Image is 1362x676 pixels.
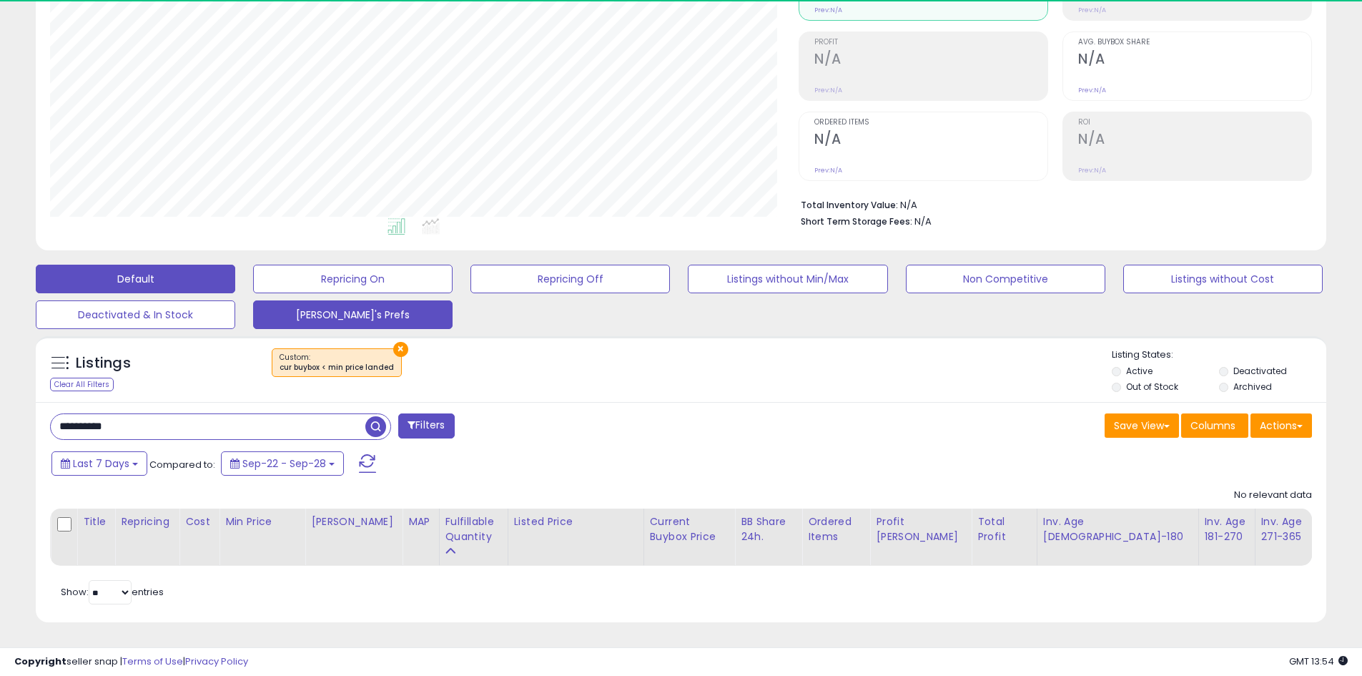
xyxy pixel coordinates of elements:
[14,655,66,668] strong: Copyright
[225,514,299,529] div: Min Price
[1205,514,1249,544] div: Inv. Age 181-270
[914,215,932,228] span: N/A
[1261,514,1306,544] div: Inv. Age 271-365
[876,514,965,544] div: Profit [PERSON_NAME]
[36,265,235,293] button: Default
[814,6,842,14] small: Prev: N/A
[311,514,396,529] div: [PERSON_NAME]
[1233,381,1272,393] label: Archived
[741,514,796,544] div: BB Share 24h.
[808,514,864,544] div: Ordered Items
[1181,413,1248,438] button: Columns
[688,265,887,293] button: Listings without Min/Max
[408,514,433,529] div: MAP
[1105,413,1179,438] button: Save View
[801,199,898,211] b: Total Inventory Value:
[1078,119,1311,127] span: ROI
[253,300,453,329] button: [PERSON_NAME]'s Prefs
[814,86,842,94] small: Prev: N/A
[650,514,729,544] div: Current Buybox Price
[253,265,453,293] button: Repricing On
[977,514,1031,544] div: Total Profit
[514,514,638,529] div: Listed Price
[1078,6,1106,14] small: Prev: N/A
[121,514,173,529] div: Repricing
[906,265,1105,293] button: Non Competitive
[61,585,164,599] span: Show: entries
[398,413,454,439] button: Filters
[1126,365,1153,377] label: Active
[814,119,1047,127] span: Ordered Items
[83,514,109,529] div: Title
[1126,381,1178,393] label: Out of Stock
[445,514,502,544] div: Fulfillable Quantity
[1078,131,1311,150] h2: N/A
[280,363,394,373] div: cur buybox < min price landed
[393,342,408,357] button: ×
[470,265,670,293] button: Repricing Off
[73,456,129,471] span: Last 7 Days
[1078,166,1106,175] small: Prev: N/A
[242,456,326,471] span: Sep-22 - Sep-28
[122,655,183,668] a: Terms of Use
[1078,86,1106,94] small: Prev: N/A
[51,451,147,476] button: Last 7 Days
[221,451,344,476] button: Sep-22 - Sep-28
[1233,365,1287,377] label: Deactivated
[50,378,114,391] div: Clear All Filters
[1250,413,1312,438] button: Actions
[1123,265,1323,293] button: Listings without Cost
[14,655,248,669] div: seller snap | |
[1078,39,1311,46] span: Avg. Buybox Share
[185,514,213,529] div: Cost
[185,655,248,668] a: Privacy Policy
[149,458,215,471] span: Compared to:
[1112,348,1326,362] p: Listing States:
[36,300,235,329] button: Deactivated & In Stock
[1234,489,1312,502] div: No relevant data
[76,353,131,373] h5: Listings
[1078,51,1311,70] h2: N/A
[814,131,1047,150] h2: N/A
[801,195,1301,212] li: N/A
[814,166,842,175] small: Prev: N/A
[801,215,912,227] b: Short Term Storage Fees:
[280,352,394,373] span: Custom:
[814,51,1047,70] h2: N/A
[1043,514,1193,544] div: Inv. Age [DEMOGRAPHIC_DATA]-180
[1190,418,1235,433] span: Columns
[1289,655,1348,668] span: 2025-10-6 13:54 GMT
[814,39,1047,46] span: Profit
